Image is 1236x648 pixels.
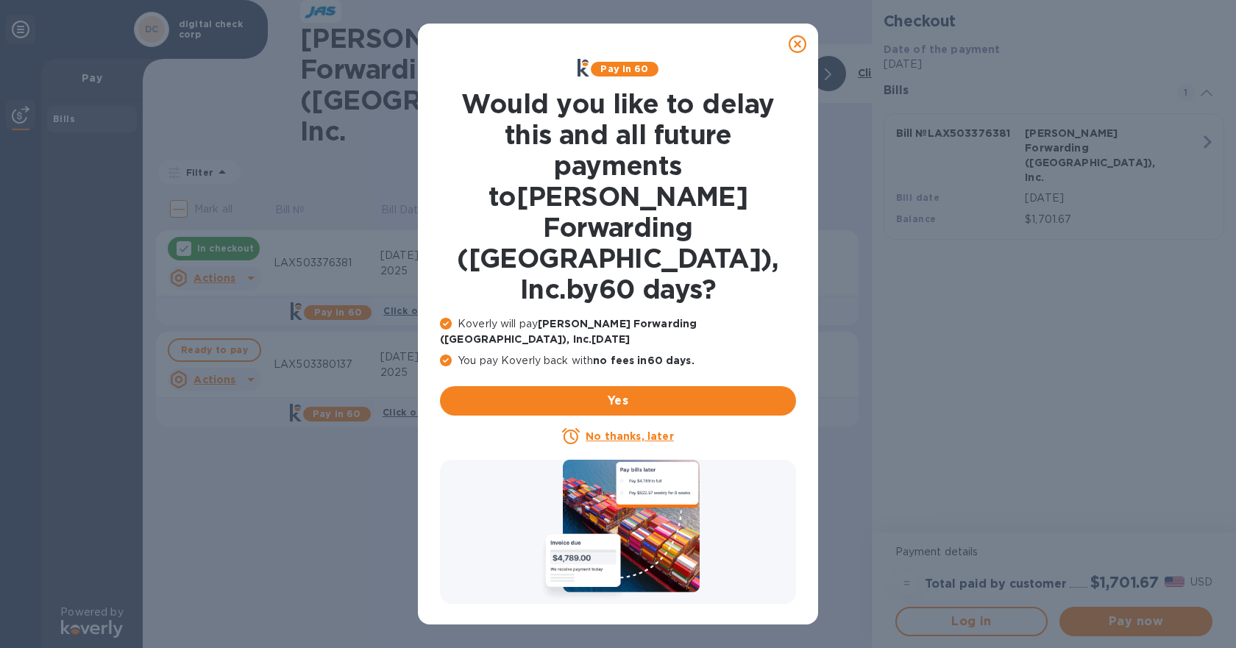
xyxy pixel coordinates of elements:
button: Yes [440,386,796,416]
b: no fees in 60 days . [593,355,694,366]
p: You pay Koverly back with [440,353,796,368]
b: [PERSON_NAME] Forwarding ([GEOGRAPHIC_DATA]), Inc. [DATE] [440,318,697,345]
b: Pay in 60 [600,63,648,74]
p: Koverly will pay [440,316,796,347]
h1: Would you like to delay this and all future payments to [PERSON_NAME] Forwarding ([GEOGRAPHIC_DAT... [440,88,796,305]
span: Yes [452,392,784,410]
u: No thanks, later [586,430,673,442]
